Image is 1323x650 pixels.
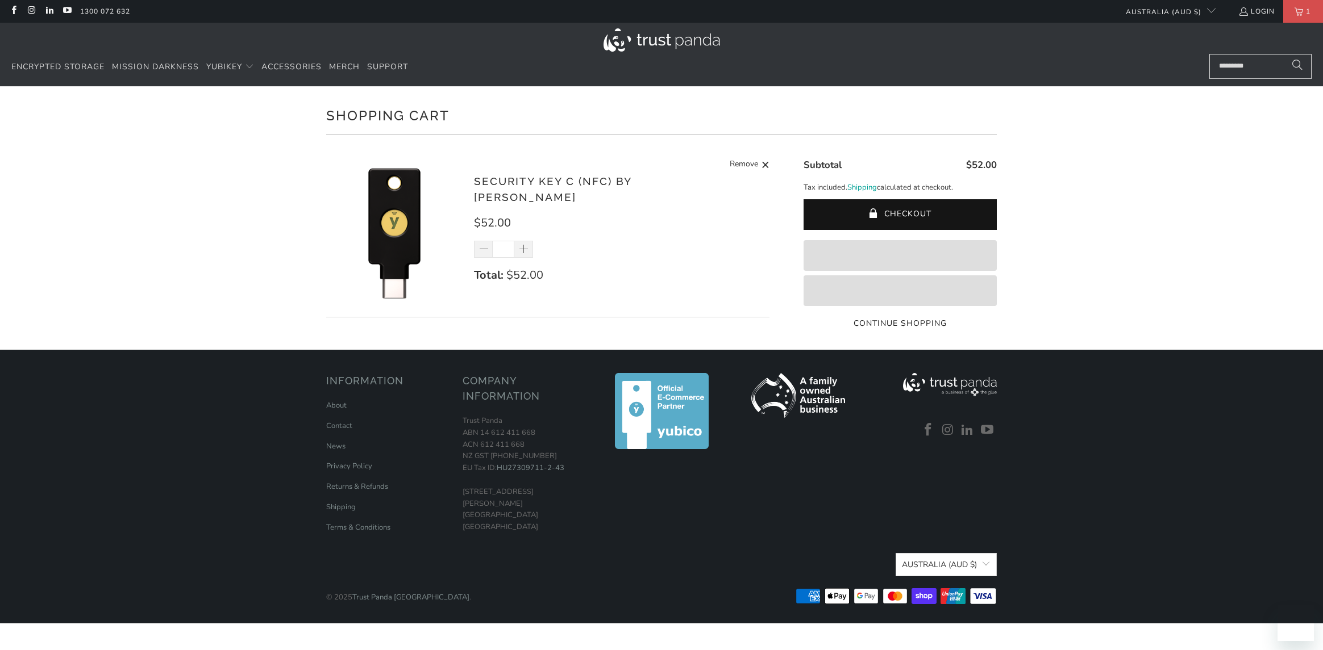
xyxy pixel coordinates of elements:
[326,502,356,512] a: Shipping
[1283,54,1312,79] button: Search
[326,580,471,603] p: © 2025 .
[112,54,199,81] a: Mission Darkness
[1209,54,1312,79] input: Search...
[497,463,564,473] a: HU27309711-2-43
[261,54,322,81] a: Accessories
[329,61,360,72] span: Merch
[9,7,18,16] a: Trust Panda Australia on Facebook
[730,158,769,172] a: Remove
[730,158,758,172] span: Remove
[326,421,352,431] a: Contact
[326,481,388,492] a: Returns & Refunds
[920,423,937,438] a: Trust Panda Australia on Facebook
[367,61,408,72] span: Support
[966,158,997,171] span: $52.00
[847,182,877,194] a: Shipping
[506,267,543,283] span: $52.00
[367,54,408,81] a: Support
[352,592,469,602] a: Trust Panda [GEOGRAPHIC_DATA]
[112,61,199,72] span: Mission Darkness
[474,175,631,204] a: Security Key C (NFC) by [PERSON_NAME]
[329,54,360,81] a: Merch
[80,5,130,18] a: 1300 072 632
[62,7,72,16] a: Trust Panda Australia on YouTube
[804,182,997,194] p: Tax included. calculated at checkout.
[896,553,997,576] button: Australia (AUD $)
[326,522,390,532] a: Terms & Conditions
[959,423,976,438] a: Trust Panda Australia on LinkedIn
[206,54,254,81] summary: YubiKey
[604,28,720,52] img: Trust Panda Australia
[804,317,997,330] a: Continue Shopping
[1278,605,1314,641] iframe: Button to launch messaging window
[11,54,105,81] a: Encrypted Storage
[206,61,242,72] span: YubiKey
[804,199,997,230] button: Checkout
[474,215,511,230] span: $52.00
[326,441,346,451] a: News
[1238,5,1275,18] a: Login
[11,54,408,81] nav: Translation missing: en.navigation.header.main_nav
[939,423,956,438] a: Trust Panda Australia on Instagram
[44,7,54,16] a: Trust Panda Australia on LinkedIn
[326,163,463,300] img: Security Key C (NFC) by Yubico
[474,267,504,283] strong: Total:
[26,7,36,16] a: Trust Panda Australia on Instagram
[979,423,996,438] a: Trust Panda Australia on YouTube
[11,61,105,72] span: Encrypted Storage
[261,61,322,72] span: Accessories
[326,400,347,410] a: About
[326,461,372,471] a: Privacy Policy
[326,103,997,126] h1: Shopping Cart
[463,415,588,533] p: Trust Panda ABN 14 612 411 668 ACN 612 411 668 NZ GST [PHONE_NUMBER] EU Tax ID: [STREET_ADDRESS][...
[804,158,842,171] span: Subtotal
